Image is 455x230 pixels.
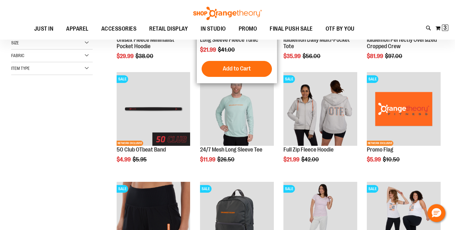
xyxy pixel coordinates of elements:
[326,22,355,36] span: OTF BY YOU
[11,53,24,58] span: Fabric
[283,185,295,193] span: SALE
[117,141,143,146] span: NETWORK EXCLUSIVE
[11,40,19,45] span: Size
[149,22,188,36] span: RETAIL DISPLAY
[283,156,300,163] span: $21.99
[117,72,190,147] a: Main View of 2024 50 Club OTBeat BandSALENETWORK EXCLUSIVE
[283,146,334,153] a: Full Zip Fleece Hoodie
[263,22,319,36] a: FINAL PUSH SALE
[367,72,441,147] a: Product image for Promo Flag OrangeSALENETWORK EXCLUSIVE
[218,47,236,53] span: $41.00
[367,37,437,49] a: lululemon Perfectly Oversized Cropped Crew
[367,156,382,163] span: $5.99
[364,69,444,179] div: product
[200,47,217,53] span: $21.99
[201,22,226,36] span: IN STUDIO
[117,146,166,153] a: 50 Club OTbeat Band
[232,22,264,36] a: PROMO
[28,22,60,36] a: JUST IN
[239,22,257,36] span: PROMO
[197,69,277,179] div: product
[303,53,321,59] span: $56.00
[200,72,274,146] img: Main Image of 1457095
[367,72,441,146] img: Product image for Promo Flag Orange
[301,156,320,163] span: $42.00
[283,75,295,83] span: SALE
[101,22,137,36] span: ACCESSORIES
[223,65,251,72] span: Add to Cart
[66,22,89,36] span: APPAREL
[135,53,154,59] span: $38.00
[283,72,357,146] img: Main Image of 1457091
[200,72,274,147] a: Main Image of 1457095SALE
[117,72,190,146] img: Main View of 2024 50 Club OTBeat Band
[270,22,313,36] span: FINAL PUSH SALE
[200,146,262,153] a: 24/7 Mesh Long Sleeve Tee
[200,185,212,193] span: SALE
[34,22,54,36] span: JUST IN
[117,156,132,163] span: $4.99
[113,69,194,179] div: product
[367,53,384,59] span: $81.99
[319,22,361,36] a: OTF BY YOU
[202,61,272,77] button: Add to Cart
[11,66,30,71] span: Item Type
[143,22,194,36] a: RETAIL DISPLAY
[385,53,403,59] span: $97.00
[280,69,360,179] div: product
[95,22,143,36] a: ACCESSORIES
[283,72,357,147] a: Main Image of 1457091SALE
[383,156,401,163] span: $10.50
[117,75,128,83] span: SALE
[367,146,393,153] a: Promo Flag
[117,53,135,59] span: $29.99
[283,37,350,49] a: lululemon Daily Multi-Pocket Tote
[367,141,393,146] span: NETWORK EXCLUSIVE
[117,185,128,193] span: SALE
[283,53,302,59] span: $35.99
[217,156,235,163] span: $26.50
[117,37,174,49] a: Unisex Fleece Minimalist Pocket Hoodie
[367,185,378,193] span: SALE
[200,37,258,43] a: Long Sleeve Fleece Tunic
[133,156,148,163] span: $5.95
[192,7,263,20] img: Shop Orangetheory
[367,75,378,83] span: SALE
[194,22,232,36] a: IN STUDIO
[200,156,216,163] span: $11.99
[443,25,447,31] span: 3
[428,204,445,222] button: Hello, have a question? Let’s chat.
[60,22,95,36] a: APPAREL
